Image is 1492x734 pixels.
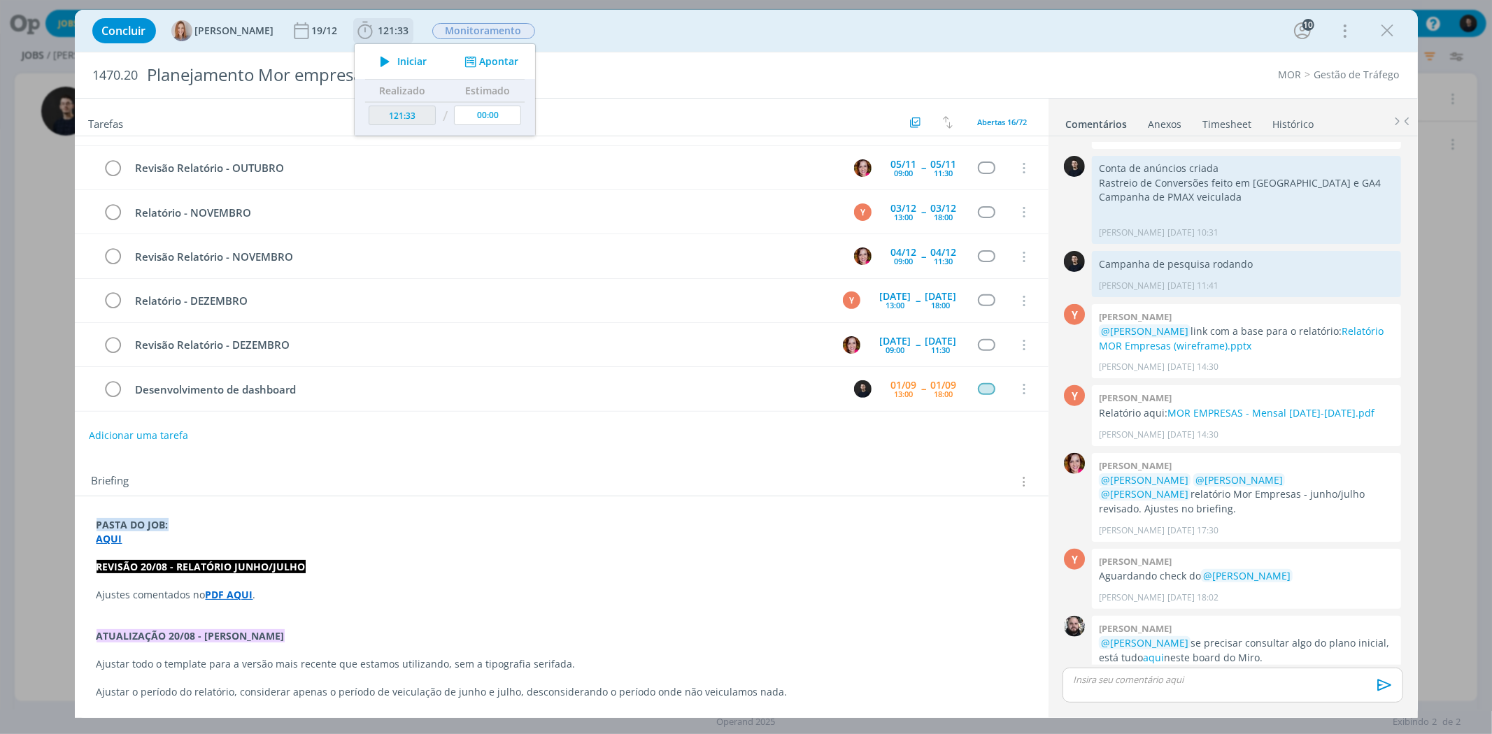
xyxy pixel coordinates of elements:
[97,657,1027,671] p: Ajustar todo o template para a versão mais recente que estamos utilizando, sem a tipografia serif...
[397,57,427,66] span: Iniciar
[1099,429,1165,441] p: [PERSON_NAME]
[97,588,1027,602] p: Ajustes comentados no .
[97,518,169,531] strong: PASTA DO JOB:
[129,336,830,354] div: Revisão Relatório - DEZEMBRO
[129,381,841,398] div: Desenvolvimento de dashboard
[89,114,124,131] span: Tarefas
[1291,20,1314,42] button: 10
[895,257,914,265] div: 09:00
[895,169,914,177] div: 09:00
[75,10,1418,718] div: dialog
[854,380,872,398] img: C
[935,213,953,221] div: 18:00
[1101,324,1188,338] span: @[PERSON_NAME]
[1099,636,1394,665] p: se precisar consultar algo do plano inicial, está tudo neste board do Miro.
[97,629,285,642] strong: ATUALIZAÇÃO 20/08 - [PERSON_NAME]
[1099,310,1172,323] b: [PERSON_NAME]
[895,213,914,221] div: 13:00
[1099,459,1172,472] b: [PERSON_NAME]
[1064,616,1085,637] img: G
[943,116,953,129] img: arrow-down-up.svg
[1167,361,1219,373] span: [DATE] 14:30
[1099,569,1394,583] p: Aguardando check do
[97,685,1027,699] p: Ajustar o período do relatório, considerar apenas o período de veiculação de junho e julho, desco...
[922,252,926,261] span: --
[92,18,156,43] button: Concluir
[916,340,921,350] span: --
[1101,487,1188,501] span: @[PERSON_NAME]
[1064,156,1085,177] img: C
[931,247,957,257] div: 04/12
[92,473,129,491] span: Briefing
[932,346,951,354] div: 11:30
[1099,391,1172,404] b: [PERSON_NAME]
[886,346,905,354] div: 09:00
[206,588,253,601] a: PDF AQUI
[129,248,841,266] div: Revisão Relatório - NOVEMBRO
[891,380,917,390] div: 01/09
[1064,251,1085,272] img: C
[841,290,862,311] button: Y
[841,334,862,355] button: B
[925,292,957,301] div: [DATE]
[432,22,536,40] button: Monitoramento
[354,43,536,136] ul: 121:33
[439,102,450,131] td: /
[925,336,957,346] div: [DATE]
[378,24,409,37] span: 121:33
[1099,406,1394,420] p: Relatório aqui:
[1195,473,1283,487] span: @[PERSON_NAME]
[1099,190,1394,204] p: Campanha de PMAX veiculada
[365,80,439,102] th: Realizado
[102,25,146,36] span: Concluir
[97,532,122,545] a: AQUI
[922,207,926,217] span: --
[1167,406,1374,419] a: MOR EMPRESAS - Mensal [DATE]-[DATE].pdf
[312,26,341,36] div: 19/12
[891,247,917,257] div: 04/12
[1064,549,1085,570] div: Y
[1099,280,1165,292] p: [PERSON_NAME]
[171,20,192,41] img: A
[880,292,911,301] div: [DATE]
[891,159,917,169] div: 05/11
[853,201,874,222] button: Y
[935,257,953,265] div: 11:30
[854,203,872,221] div: Y
[1167,429,1219,441] span: [DATE] 14:30
[171,20,274,41] button: A[PERSON_NAME]
[1167,524,1219,537] span: [DATE] 17:30
[1099,473,1394,516] p: relatório Mor Empresas - junho/julho revisado. Ajustes no briefing.
[931,380,957,390] div: 01/09
[1302,19,1314,31] div: 10
[1099,161,1394,175] p: Conta de anúncios criada
[843,292,860,309] div: Y
[1099,361,1165,373] p: [PERSON_NAME]
[853,157,874,178] button: B
[129,159,841,177] div: Revisão Relatório - OUTUBRO
[1099,324,1384,352] a: Relatório MOR Empresas (wireframe).pptx
[1202,111,1253,131] a: Timesheet
[1099,591,1165,604] p: [PERSON_NAME]
[1099,226,1165,239] p: [PERSON_NAME]
[1064,304,1085,325] div: Y
[129,204,841,222] div: Relatório - NOVEMBRO
[916,296,921,305] span: --
[1065,111,1128,131] a: Comentários
[1099,176,1394,190] p: Rastreio de Conversões feito em [GEOGRAPHIC_DATA] e GA4
[1314,68,1400,81] a: Gestão de Tráfego
[854,159,872,177] img: B
[932,301,951,309] div: 18:00
[460,55,518,69] button: Apontar
[895,390,914,398] div: 13:00
[891,203,917,213] div: 03/12
[450,80,525,102] th: Estimado
[922,384,926,394] span: --
[1101,636,1188,649] span: @[PERSON_NAME]
[886,301,905,309] div: 13:00
[843,336,860,354] img: B
[880,336,911,346] div: [DATE]
[354,20,413,42] button: 121:33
